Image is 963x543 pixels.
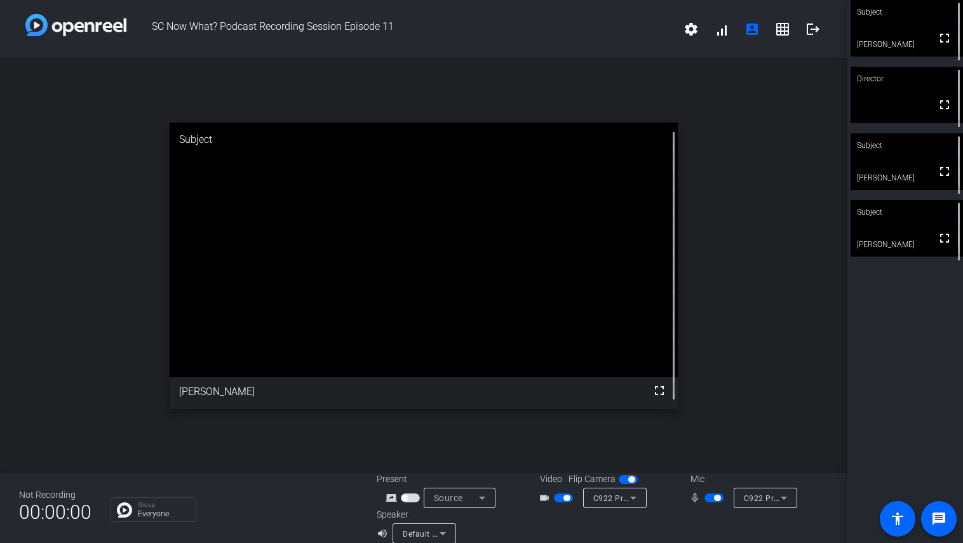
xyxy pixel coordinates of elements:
mat-icon: videocam_outline [539,490,554,506]
p: Group [138,502,189,508]
mat-icon: mic_none [689,490,704,506]
div: Subject [851,200,963,224]
mat-icon: fullscreen [652,383,667,398]
span: Flip Camera [569,473,616,486]
mat-icon: fullscreen [937,97,952,112]
mat-icon: fullscreen [937,164,952,179]
mat-icon: fullscreen [937,30,952,46]
img: Chat Icon [117,502,132,518]
div: Director [851,67,963,91]
span: Default - Dock RCA Line Out (0bda:4dae) [403,528,553,539]
mat-icon: fullscreen [937,231,952,246]
div: Subject [851,133,963,158]
mat-icon: screen_share_outline [386,490,401,506]
span: SC Now What? Podcast Recording Session Episode 11 [126,14,676,44]
div: Speaker [377,508,453,521]
mat-icon: accessibility [890,511,905,526]
img: white-gradient.svg [25,14,126,36]
div: Present [377,473,504,486]
mat-icon: message [931,511,946,526]
mat-icon: logout [805,22,821,37]
span: Video [540,473,562,486]
mat-icon: grid_on [775,22,790,37]
span: Source [434,493,463,503]
span: 00:00:00 [19,497,91,528]
div: Subject [170,123,678,157]
mat-icon: settings [684,22,699,37]
span: C922 Pro Stream Webcam (046d:085c) [593,493,739,503]
button: signal_cellular_alt [706,14,737,44]
div: Not Recording [19,488,91,502]
div: Mic [678,473,805,486]
mat-icon: account_box [744,22,760,37]
mat-icon: volume_up [377,526,392,541]
p: Everyone [138,510,189,518]
span: C922 Pro Stream Webcam (046d:085c) [744,493,890,503]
